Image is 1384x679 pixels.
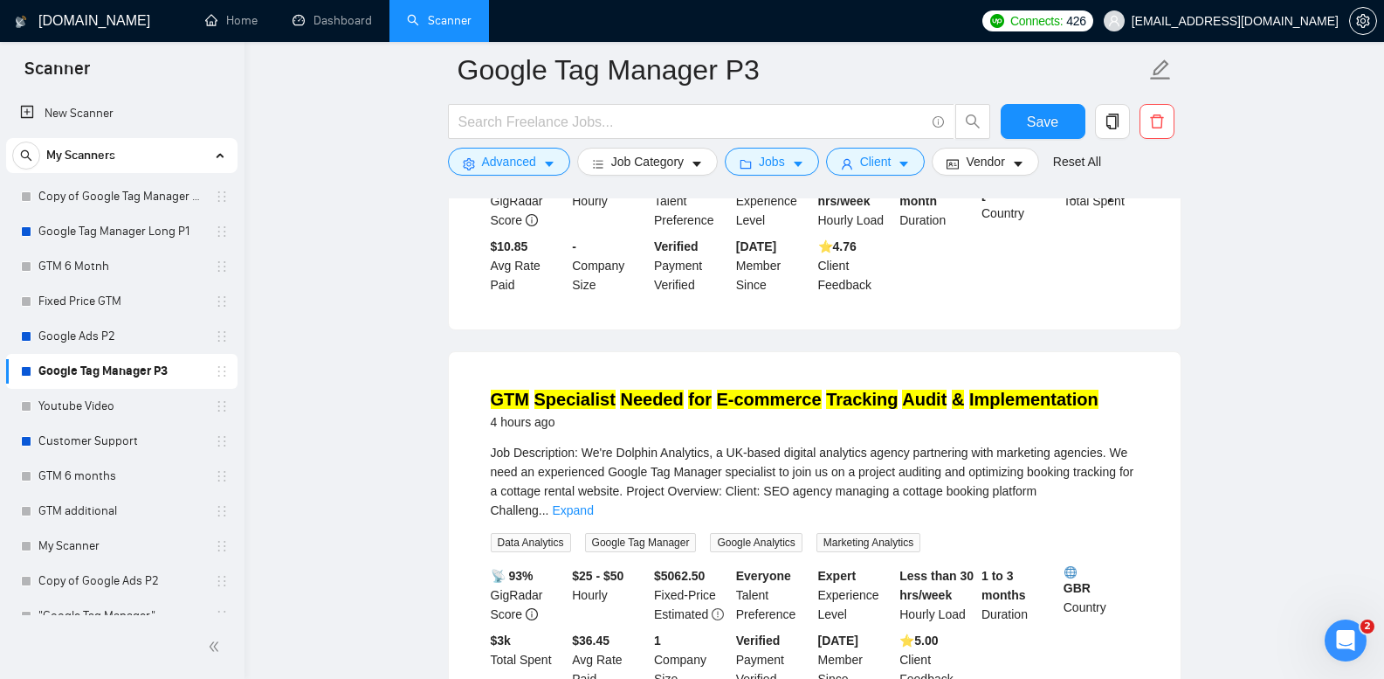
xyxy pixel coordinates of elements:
[611,152,684,171] span: Job Category
[20,96,224,131] a: New Scanner
[491,443,1139,520] div: Job Description: We're Dolphin Analytics, a UK-based digital analytics agency partnering with mar...
[572,569,623,583] b: $25 - $50
[1349,14,1377,28] a: setting
[568,172,651,230] div: Hourly
[491,239,528,253] b: $10.85
[534,390,616,409] mark: Specialist
[759,152,785,171] span: Jobs
[215,469,229,483] span: holder
[899,634,938,648] b: ⭐️ 5.00
[205,13,258,28] a: homeHome
[818,634,858,648] b: [DATE]
[947,157,959,170] span: idcard
[815,172,897,230] div: Hourly Load
[818,239,857,253] b: ⭐️ 4.76
[691,157,703,170] span: caret-down
[710,533,802,552] span: Google Analytics
[215,434,229,448] span: holder
[902,390,947,409] mark: Audit
[1060,566,1142,624] div: Country
[651,237,733,294] div: Payment Verified
[712,608,724,620] span: exclamation-circle
[491,446,1134,517] span: Job Description: We're Dolphin Analytics, a UK-based digital analytics agency partnering with mar...
[215,504,229,518] span: holder
[688,390,712,409] mark: for
[539,503,549,517] span: ...
[981,569,1026,602] b: 1 to 3 months
[654,569,705,583] b: $ 5062.50
[978,172,1060,230] div: Country
[592,157,604,170] span: bars
[568,566,651,624] div: Hourly
[293,13,372,28] a: dashboardDashboard
[526,608,538,620] span: info-circle
[491,634,511,648] b: $ 3k
[215,294,229,308] span: holder
[215,329,229,343] span: holder
[38,564,204,599] a: Copy of Google Ads P2
[1325,620,1367,662] iframe: Intercom live chat
[860,152,892,171] span: Client
[1140,104,1174,139] button: delete
[896,566,978,624] div: Hourly Load
[572,634,609,648] b: $36.45
[491,569,534,583] b: 📡 93%
[818,569,857,583] b: Expert
[654,634,661,648] b: 1
[978,566,1060,624] div: Duration
[577,148,718,176] button: barsJob Categorycaret-down
[491,390,1098,409] a: GTM Specialist Needed for E-commerce Tracking Audit & Implementation
[407,13,472,28] a: searchScanner
[736,239,776,253] b: [DATE]
[543,157,555,170] span: caret-down
[733,566,815,624] div: Talent Preference
[841,157,853,170] span: user
[38,249,204,284] a: GTM 6 Motnh
[38,494,204,529] a: GTM additional
[1001,104,1085,139] button: Save
[15,8,27,36] img: logo
[1108,15,1120,27] span: user
[38,529,204,564] a: My Scanner
[568,237,651,294] div: Company Size
[651,172,733,230] div: Talent Preference
[1010,11,1063,31] span: Connects:
[792,157,804,170] span: caret-down
[740,157,752,170] span: folder
[487,566,569,624] div: GigRadar Score
[1349,7,1377,35] button: setting
[10,56,104,93] span: Scanner
[815,237,897,294] div: Client Feedback
[1012,157,1024,170] span: caret-down
[215,609,229,623] span: holder
[736,569,791,583] b: Everyone
[956,114,989,129] span: search
[1060,172,1142,230] div: Total Spent
[487,237,569,294] div: Avg Rate Paid
[215,260,229,274] span: holder
[955,104,990,139] button: search
[38,459,204,494] a: GTM 6 months
[990,14,1004,28] img: upwork-logo.png
[215,190,229,204] span: holder
[1064,566,1077,579] img: 🌐
[1095,104,1130,139] button: copy
[215,399,229,413] span: holder
[458,111,925,133] input: Search Freelance Jobs...
[896,172,978,230] div: Duration
[38,214,204,249] a: Google Tag Manager Long P1
[1027,111,1058,133] span: Save
[38,284,204,319] a: Fixed Price GTM
[1064,566,1139,595] b: GBR
[38,424,204,459] a: Customer Support
[969,390,1098,409] mark: Implementation
[966,152,1004,171] span: Vendor
[826,390,898,409] mark: Tracking
[6,96,238,131] li: New Scanner
[215,225,229,239] span: holder
[815,566,897,624] div: Experience Level
[46,138,115,173] span: My Scanners
[552,503,593,517] a: Expand
[733,172,815,230] div: Experience Level
[826,148,926,176] button: userClientcaret-down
